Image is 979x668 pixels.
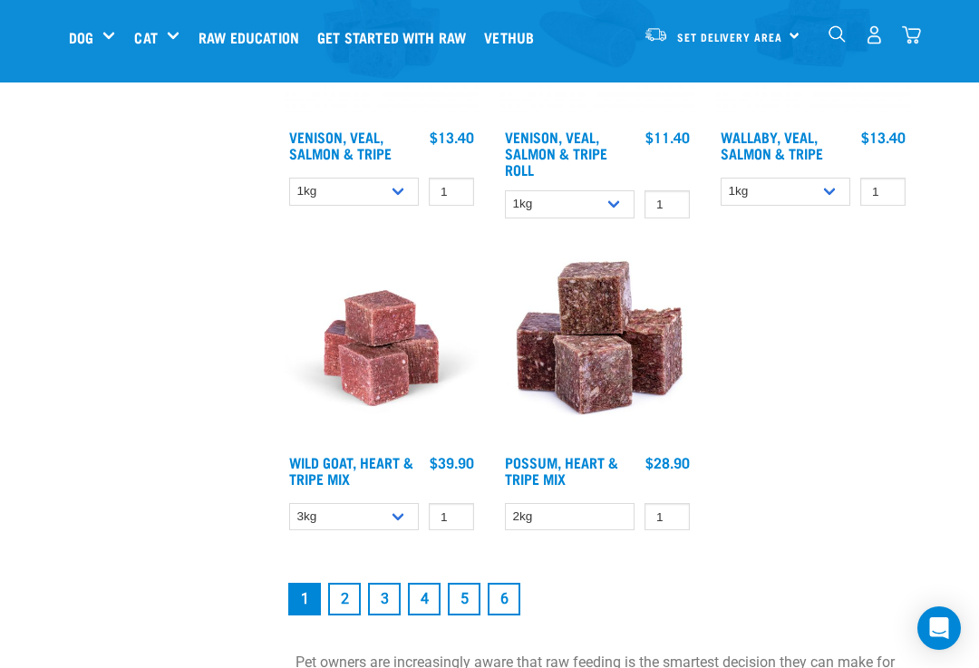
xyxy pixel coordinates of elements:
[69,26,93,48] a: Dog
[505,132,607,173] a: Venison, Veal, Salmon & Tripe Roll
[430,454,474,470] div: $39.90
[289,458,413,482] a: Wild Goat, Heart & Tripe Mix
[917,606,961,650] div: Open Intercom Messenger
[865,25,884,44] img: user.png
[644,26,668,43] img: van-moving.png
[368,583,401,615] a: Goto page 3
[488,583,520,615] a: Goto page 6
[902,25,921,44] img: home-icon@2x.png
[829,25,846,43] img: home-icon-1@2x.png
[860,178,906,206] input: 1
[194,1,313,73] a: Raw Education
[313,1,480,73] a: Get started with Raw
[677,34,782,40] span: Set Delivery Area
[500,251,694,445] img: 1067 Possum Heart Tripe Mix 01
[505,458,618,482] a: Possum, Heart & Tripe Mix
[429,503,474,531] input: 1
[134,26,157,48] a: Cat
[408,583,441,615] a: Goto page 4
[430,129,474,145] div: $13.40
[721,132,823,157] a: Wallaby, Veal, Salmon & Tripe
[289,132,392,157] a: Venison, Veal, Salmon & Tripe
[429,178,474,206] input: 1
[645,190,690,218] input: 1
[448,583,480,615] a: Goto page 5
[285,579,910,619] nav: pagination
[645,454,690,470] div: $28.90
[645,503,690,531] input: 1
[861,129,906,145] div: $13.40
[285,251,479,445] img: Goat Heart Tripe 8451
[288,583,321,615] a: Page 1
[480,1,548,73] a: Vethub
[328,583,361,615] a: Goto page 2
[645,129,690,145] div: $11.40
